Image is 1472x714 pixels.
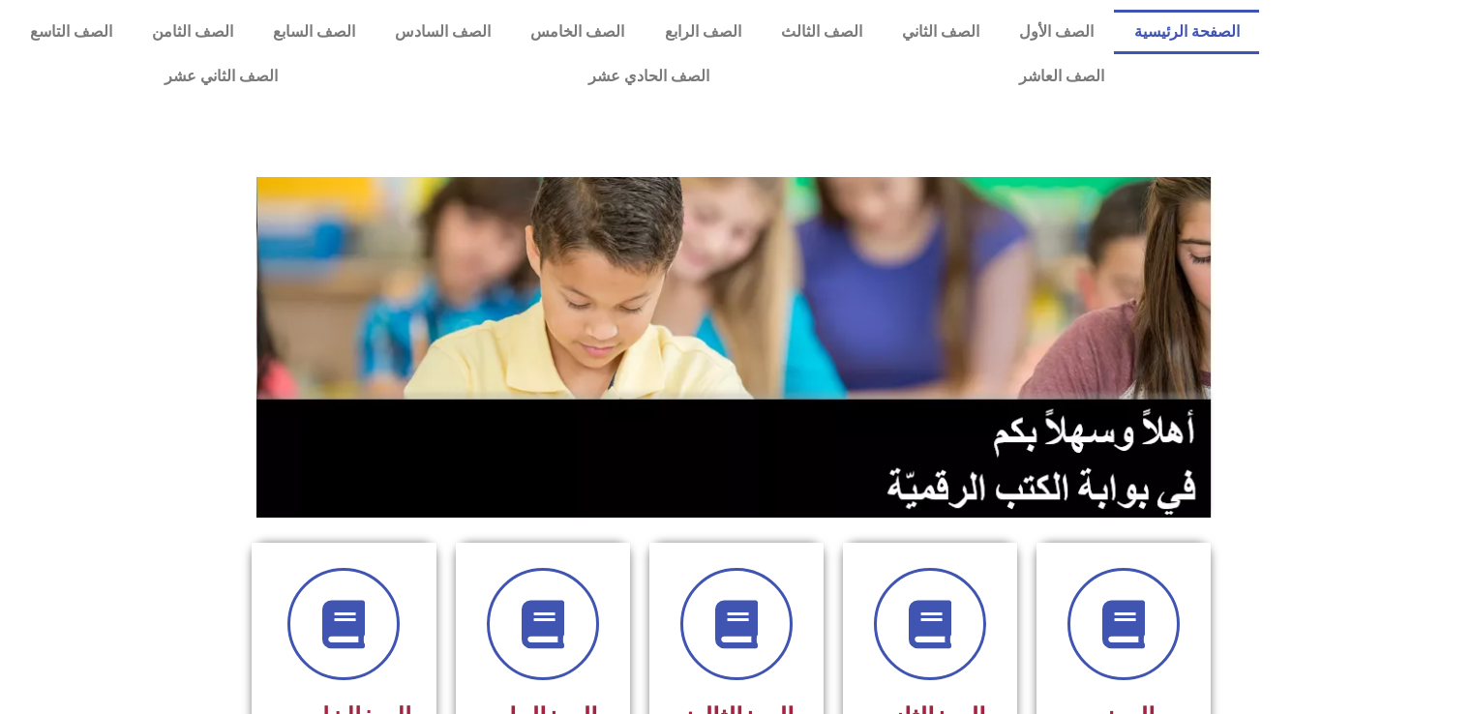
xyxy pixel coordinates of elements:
a: الصف الخامس [511,10,645,54]
a: الصف التاسع [10,10,132,54]
a: الصف الرابع [645,10,761,54]
a: الصف الثاني عشر [10,54,433,99]
a: الصف الثامن [132,10,253,54]
a: الصف العاشر [864,54,1259,99]
a: الصف الحادي عشر [433,54,863,99]
a: الصف الأول [1000,10,1114,54]
a: الصف السابع [253,10,375,54]
a: الصفحة الرئيسية [1114,10,1259,54]
a: الصف الثالث [761,10,882,54]
a: الصف الثاني [882,10,999,54]
a: الصف السادس [376,10,511,54]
